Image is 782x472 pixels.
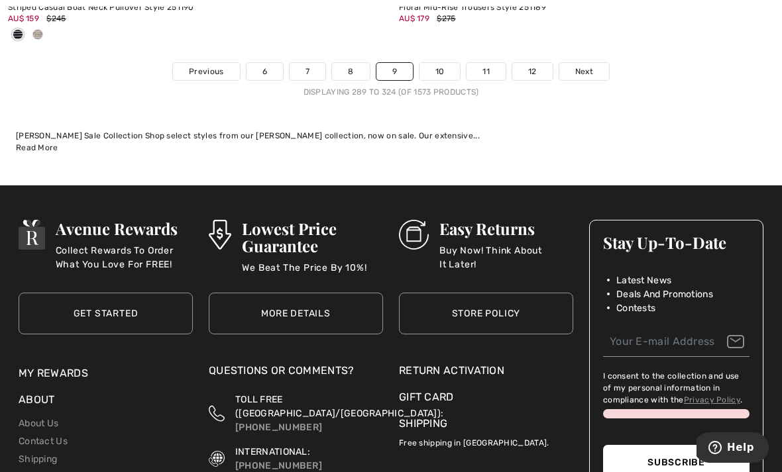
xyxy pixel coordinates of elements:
[16,143,58,152] span: Read More
[28,24,48,46] div: Dune/vanilla
[19,436,68,447] a: Contact Us
[603,370,750,406] label: I consent to the collection and use of my personal information in compliance with the .
[437,14,455,23] span: $275
[559,63,609,80] a: Next
[209,393,225,434] img: Toll Free (Canada/US)
[684,395,740,404] a: Privacy Policy
[439,244,573,270] p: Buy Now! Think About It Later!
[242,261,383,287] p: We Beat The Price By 10%!
[616,287,713,301] span: Deals And Promotions
[290,63,325,80] a: 7
[603,327,750,357] input: Your E-mail Address
[235,460,322,471] a: [PHONE_NUMBER]
[399,293,573,334] a: Store Policy
[399,14,429,23] span: AU$ 179
[16,130,766,142] div: [PERSON_NAME] Sale Collection Shop select styles from our [PERSON_NAME] collection, now on sale. ...
[399,3,774,13] div: Floral Mid-Rise Trousers Style 251189
[616,301,655,315] span: Contests
[399,220,429,250] img: Easy Returns
[376,63,413,80] a: 9
[19,392,193,414] div: About
[19,367,88,379] a: My Rewards
[399,389,573,405] a: Gift Card
[8,24,28,46] div: Black/Vanilla
[19,220,45,250] img: Avenue Rewards
[209,220,231,250] img: Lowest Price Guarantee
[419,63,461,80] a: 10
[332,63,369,80] a: 8
[8,3,383,13] div: Striped Casual Boat Neck Pullover Style 251190
[603,234,750,251] h3: Stay Up-To-Date
[46,14,66,23] span: $245
[235,446,310,457] span: INTERNATIONAL:
[173,63,239,80] a: Previous
[8,14,39,23] span: AU$ 159
[399,432,573,449] p: Free shipping in [GEOGRAPHIC_DATA].
[439,220,573,237] h3: Easy Returns
[616,273,671,287] span: Latest News
[247,63,283,80] a: 6
[399,363,573,379] a: Return Activation
[19,418,58,429] a: About Us
[19,293,193,334] a: Get Started
[19,453,57,465] a: Shipping
[56,244,193,270] p: Collect Rewards To Order What You Love For FREE!
[512,63,553,80] a: 12
[467,63,506,80] a: 11
[697,432,769,465] iframe: Opens a widget where you can find more information
[235,422,322,433] a: [PHONE_NUMBER]
[575,66,593,77] span: Next
[235,394,443,419] span: TOLL FREE ([GEOGRAPHIC_DATA]/[GEOGRAPHIC_DATA]):
[209,293,383,334] a: More Details
[399,417,447,430] a: Shipping
[242,220,383,254] h3: Lowest Price Guarantee
[56,220,193,237] h3: Avenue Rewards
[209,363,383,385] div: Questions or Comments?
[189,66,223,77] span: Previous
